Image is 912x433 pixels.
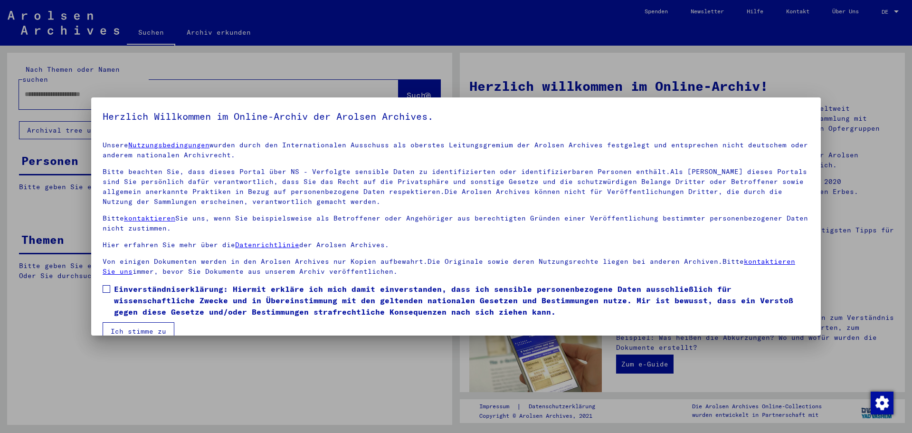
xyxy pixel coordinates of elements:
[871,392,893,414] img: Zustimmung ändern
[103,240,809,250] p: Hier erfahren Sie mehr über die der Arolsen Archives.
[103,257,795,276] a: kontaktieren Sie uns
[103,109,809,124] h5: Herzlich Willkommen im Online-Archiv der Arolsen Archives.
[103,257,809,277] p: Von einigen Dokumenten werden in den Arolsen Archives nur Kopien aufbewahrt.Die Originale sowie d...
[103,322,174,340] button: Ich stimme zu
[870,391,893,414] div: Zustimmung ändern
[128,141,209,149] a: Nutzungsbedingungen
[103,140,809,160] p: Unsere wurden durch den Internationalen Ausschuss als oberstes Leitungsgremium der Arolsen Archiv...
[114,283,809,318] span: Einverständniserklärung: Hiermit erkläre ich mich damit einverstanden, dass ich sensible personen...
[103,167,809,207] p: Bitte beachten Sie, dass dieses Portal über NS - Verfolgte sensible Daten zu identifizierten oder...
[103,213,809,233] p: Bitte Sie uns, wenn Sie beispielsweise als Betroffener oder Angehöriger aus berechtigten Gründen ...
[124,214,175,222] a: kontaktieren
[235,241,299,249] a: Datenrichtlinie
